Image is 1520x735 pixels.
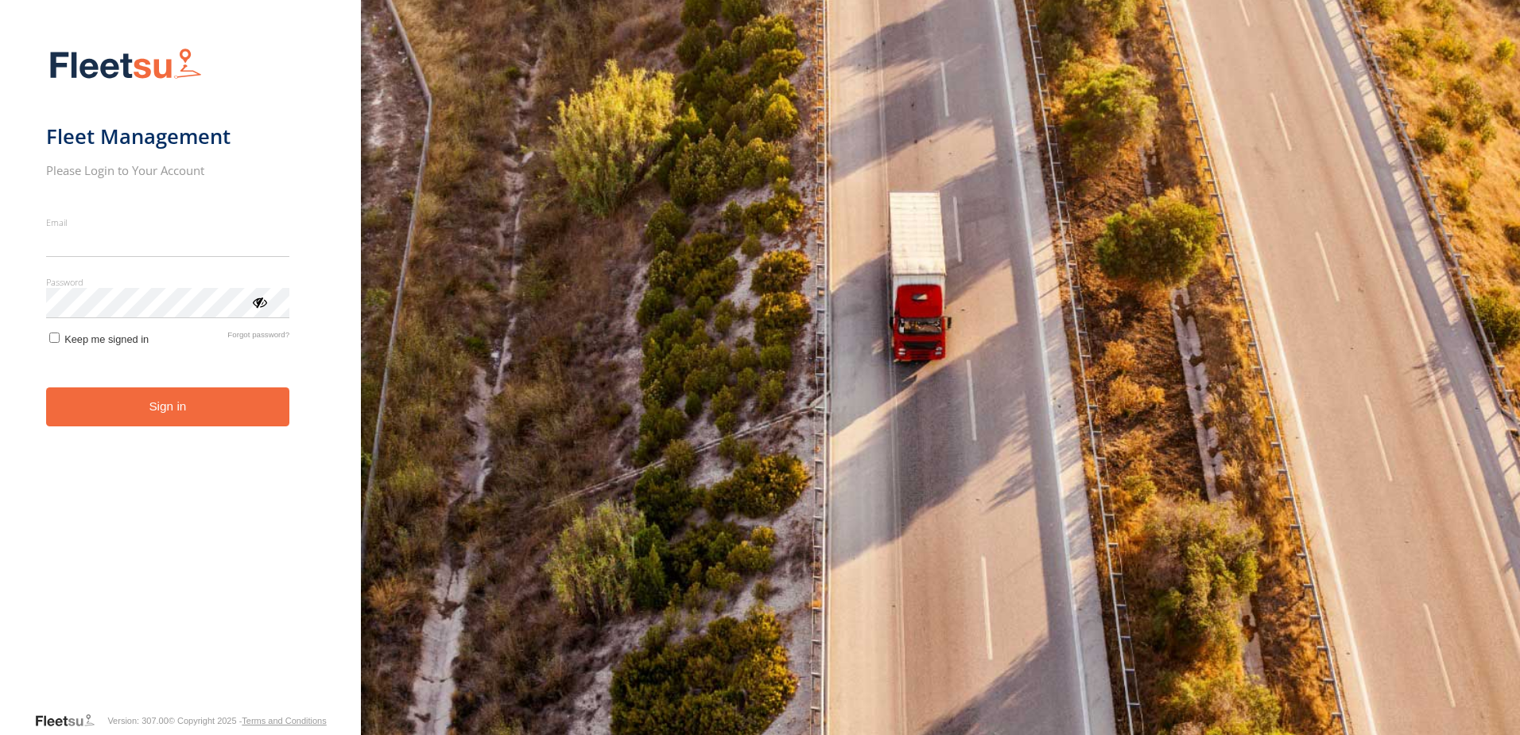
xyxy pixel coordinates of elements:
[107,716,168,725] div: Version: 307.00
[46,45,205,85] img: Fleetsu
[34,713,107,729] a: Visit our Website
[46,276,290,288] label: Password
[227,330,289,345] a: Forgot password?
[46,387,290,426] button: Sign in
[169,716,327,725] div: © Copyright 2025 -
[242,716,326,725] a: Terms and Conditions
[46,162,290,178] h2: Please Login to Your Account
[46,38,316,711] form: main
[49,332,60,343] input: Keep me signed in
[46,123,290,150] h1: Fleet Management
[64,333,149,345] span: Keep me signed in
[251,294,267,309] div: ViewPassword
[46,216,290,228] label: Email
